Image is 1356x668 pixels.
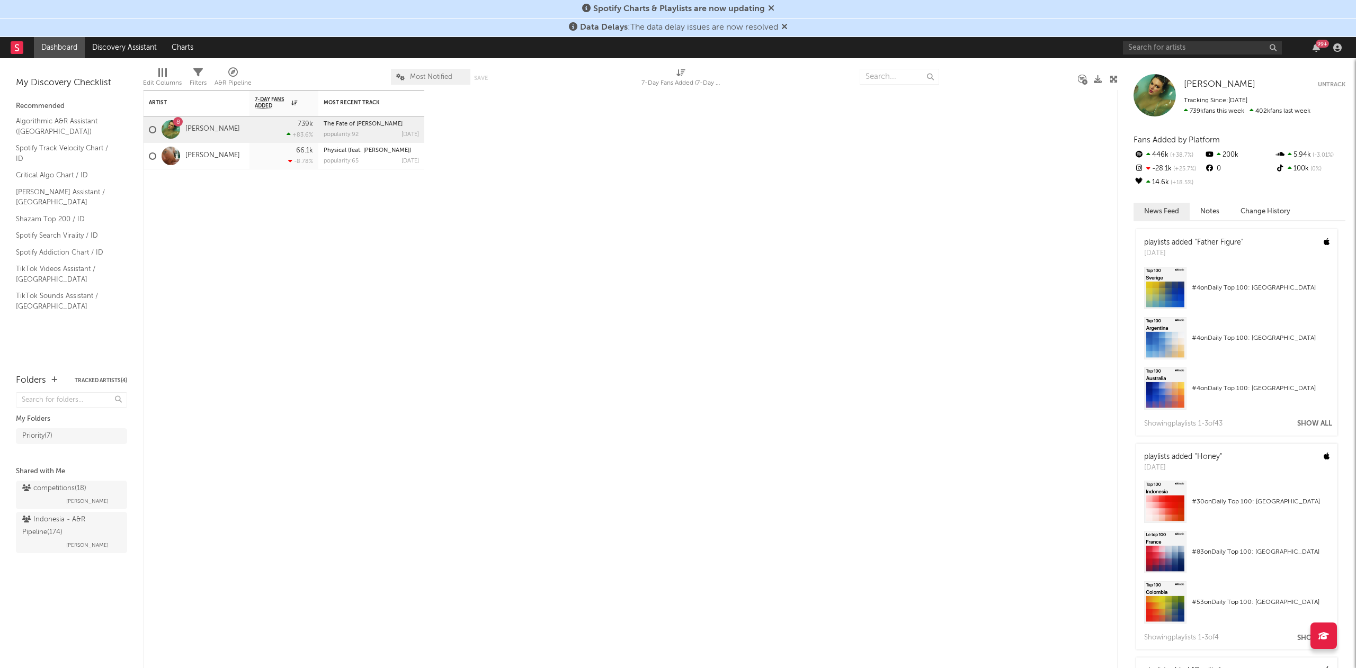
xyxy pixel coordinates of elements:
[324,100,403,106] div: Most Recent Track
[85,37,164,58] a: Discovery Assistant
[1134,203,1190,220] button: News Feed
[324,121,419,127] div: The Fate of Ophelia
[1169,180,1193,186] span: +18.5 %
[1144,631,1219,644] div: Showing playlist s 1- 3 of 4
[16,512,127,553] a: Indonesia - A&R Pipeline(174)[PERSON_NAME]
[641,77,721,89] div: 7-Day Fans Added (7-Day Fans Added)
[1318,79,1345,90] button: Untrack
[22,513,118,539] div: Indonesia - A&R Pipeline ( 174 )
[66,495,109,508] span: [PERSON_NAME]
[474,75,488,81] button: Save
[1184,108,1244,114] span: 739k fans this week
[16,481,127,509] a: competitions(18)[PERSON_NAME]
[16,77,127,89] div: My Discovery Checklist
[75,378,127,383] button: Tracked Artists(4)
[16,374,46,387] div: Folders
[1184,108,1310,114] span: 402k fans last week
[1184,97,1247,104] span: Tracking Since: [DATE]
[16,213,117,225] a: Shazam Top 200 / ID
[1192,495,1330,508] div: # 30 on Daily Top 100: [GEOGRAPHIC_DATA]
[1136,531,1337,581] a: #83onDaily Top 100: [GEOGRAPHIC_DATA]
[190,77,207,89] div: Filters
[768,5,774,13] span: Dismiss
[287,131,313,138] div: +83.6 %
[16,169,117,181] a: Critical Algo Chart / ID
[1313,43,1320,52] button: 99+
[16,115,117,137] a: Algorithmic A&R Assistant ([GEOGRAPHIC_DATA])
[1136,267,1337,317] a: #4onDaily Top 100: [GEOGRAPHIC_DATA]
[1134,176,1204,189] div: 14.6k
[16,290,117,312] a: TikTok Sounds Assistant / [GEOGRAPHIC_DATA]
[1192,332,1330,345] div: # 4 on Daily Top 100: [GEOGRAPHIC_DATA]
[580,23,628,32] span: Data Delays
[16,142,117,164] a: Spotify Track Velocity Chart / ID
[1297,635,1332,642] button: Show All
[1136,581,1337,631] a: #53onDaily Top 100: [GEOGRAPHIC_DATA]
[1190,203,1230,220] button: Notes
[1192,596,1330,609] div: # 53 on Daily Top 100: [GEOGRAPHIC_DATA]
[16,247,117,258] a: Spotify Addiction Chart / ID
[1192,546,1330,558] div: # 83 on Daily Top 100: [GEOGRAPHIC_DATA]
[1309,166,1322,172] span: 0 %
[593,5,765,13] span: Spotify Charts & Playlists are now updating
[1297,420,1332,427] button: Show All
[1192,282,1330,294] div: # 4 on Daily Top 100: [GEOGRAPHIC_DATA]
[1134,136,1220,144] span: Fans Added by Platform
[66,539,109,552] span: [PERSON_NAME]
[1136,481,1337,531] a: #30onDaily Top 100: [GEOGRAPHIC_DATA]
[16,263,117,285] a: TikTok Videos Assistant / [GEOGRAPHIC_DATA]
[324,121,403,127] a: The Fate of [PERSON_NAME]
[1172,166,1196,172] span: +25.7 %
[1144,248,1243,259] div: [DATE]
[143,64,182,94] div: Edit Columns
[215,64,252,94] div: A&R Pipeline
[16,428,127,444] a: Priority(7)
[1192,382,1330,395] div: # 4 on Daily Top 100: [GEOGRAPHIC_DATA]
[641,64,721,94] div: 7-Day Fans Added (7-Day Fans Added)
[185,151,240,160] a: [PERSON_NAME]
[16,465,127,478] div: Shared with Me
[410,74,452,80] span: Most Notified
[1184,80,1255,89] span: [PERSON_NAME]
[1144,463,1222,473] div: [DATE]
[16,230,117,241] a: Spotify Search Virality / ID
[402,158,419,164] div: [DATE]
[402,132,419,138] div: [DATE]
[1168,152,1193,158] span: +38.7 %
[580,23,778,32] span: : The data delay issues are now resolved
[255,96,289,109] span: 7-Day Fans Added
[190,64,207,94] div: Filters
[324,158,359,164] div: popularity: 65
[324,148,411,154] a: Physical (feat. [PERSON_NAME])
[1204,148,1274,162] div: 200k
[1144,418,1223,430] div: Showing playlist s 1- 3 of 43
[185,125,240,134] a: [PERSON_NAME]
[149,100,228,106] div: Artist
[1275,162,1345,176] div: 100k
[22,430,52,443] div: Priority ( 7 )
[16,186,117,208] a: [PERSON_NAME] Assistant / [GEOGRAPHIC_DATA]
[143,77,182,89] div: Edit Columns
[1316,40,1329,48] div: 99 +
[1144,237,1243,248] div: playlists added
[1134,162,1204,176] div: -28.1k
[1136,367,1337,418] a: #4onDaily Top 100: [GEOGRAPHIC_DATA]
[1204,162,1274,176] div: 0
[1311,152,1334,158] span: -3.01 %
[1134,148,1204,162] div: 446k
[16,100,127,113] div: Recommended
[34,37,85,58] a: Dashboard
[1136,317,1337,367] a: #4onDaily Top 100: [GEOGRAPHIC_DATA]
[16,392,127,408] input: Search for folders...
[16,413,127,426] div: My Folders
[781,23,788,32] span: Dismiss
[22,482,86,495] div: competitions ( 18 )
[324,148,419,154] div: Physical (feat. Troye Sivan)
[1123,41,1282,55] input: Search for artists
[324,132,359,138] div: popularity: 92
[1195,239,1243,246] a: "Father Figure"
[215,77,252,89] div: A&R Pipeline
[298,121,313,128] div: 739k
[1144,452,1222,463] div: playlists added
[288,158,313,165] div: -8.78 %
